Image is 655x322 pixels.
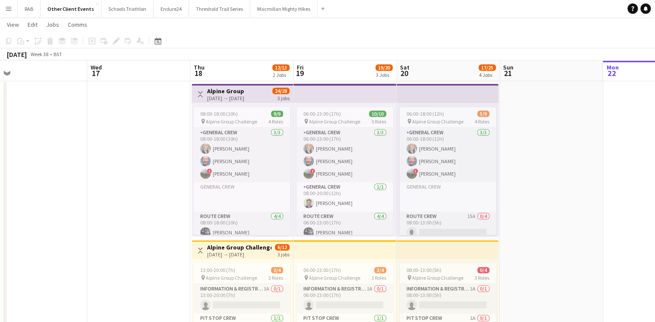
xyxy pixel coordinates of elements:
[14,69,33,78] div: Alpine
[68,21,87,28] span: Comms
[101,0,154,17] button: Schools Triathlon
[189,0,250,17] button: Threshold Trail Series
[64,19,91,30] a: Comms
[154,0,189,17] button: Endure24
[54,51,62,57] div: BST
[24,19,41,30] a: Edit
[46,21,59,28] span: Jobs
[250,0,318,17] button: Macmillan Mighty Hikes
[41,0,101,17] button: Other Client Events
[28,21,38,28] span: Edit
[7,21,19,28] span: View
[18,0,41,17] button: RAB
[7,50,27,59] div: [DATE]
[3,19,22,30] a: View
[43,19,63,30] a: Jobs
[28,51,50,57] span: Week 38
